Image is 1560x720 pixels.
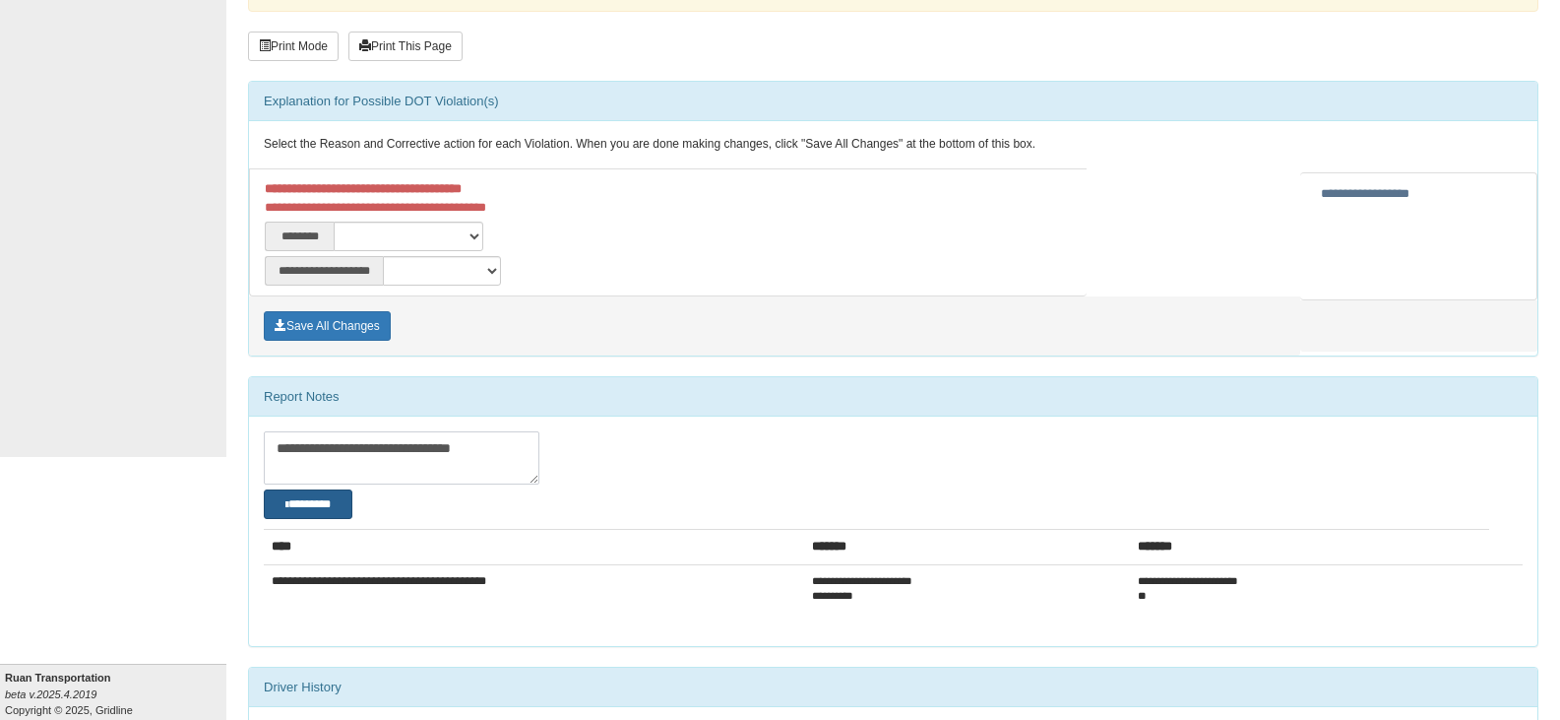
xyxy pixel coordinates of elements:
div: Report Notes [249,377,1537,417]
button: Print This Page [348,32,463,61]
i: beta v.2025.4.2019 [5,688,96,700]
button: Print Mode [248,32,339,61]
button: Save [264,311,391,341]
div: Copyright © 2025, Gridline [5,670,226,718]
div: Explanation for Possible DOT Violation(s) [249,82,1537,121]
button: Change Filter Options [264,490,352,519]
b: Ruan Transportation [5,672,111,684]
div: Driver History [249,668,1537,707]
div: Select the Reason and Corrective action for each Violation. When you are done making changes, cli... [249,121,1537,168]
